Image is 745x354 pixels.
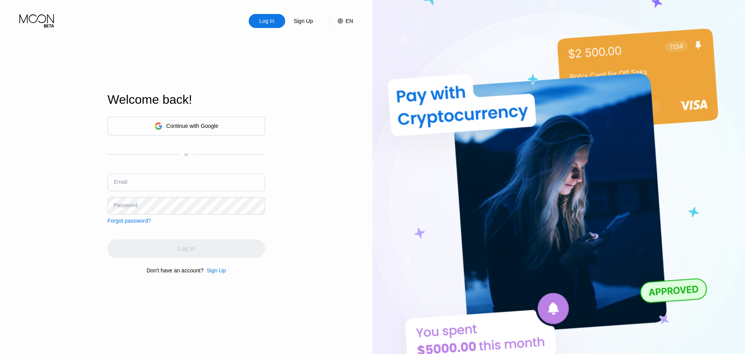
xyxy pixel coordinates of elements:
div: or [184,152,189,157]
div: Don't have an account? [147,267,204,274]
div: Forgot password? [107,218,151,224]
div: EN [346,18,353,24]
div: Sign Up [293,17,314,25]
div: Welcome back! [107,92,265,107]
div: Continue with Google [166,123,218,129]
div: Log In [258,17,275,25]
div: Log In [249,14,285,28]
div: Password [114,202,137,208]
div: Sign Up [285,14,322,28]
div: Sign Up [206,267,226,274]
div: Sign Up [203,267,226,274]
div: Email [114,179,127,185]
div: Continue with Google [107,117,265,136]
div: EN [329,14,353,28]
